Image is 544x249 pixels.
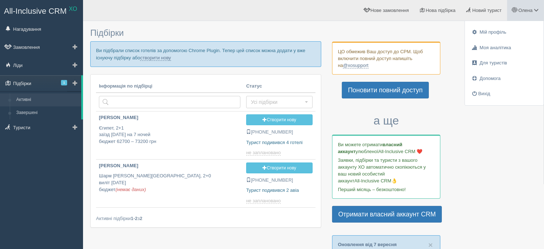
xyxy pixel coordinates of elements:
[246,139,313,146] p: Турист подивився 4 готелі
[426,8,456,13] span: Нова підбірка
[472,8,501,13] span: Новий турист
[338,186,435,193] p: Перший місяць – безкоштовно!
[99,163,240,169] p: [PERSON_NAME]
[480,76,501,81] span: Допомога
[465,55,544,71] a: Для туристів
[428,241,433,249] span: ×
[243,80,315,93] th: Статус
[246,96,313,108] button: Усі підбірки
[480,29,506,35] span: Мій профіль
[332,206,442,223] a: Отримати власний аккаунт CRM
[251,98,303,106] span: Усі підбірки
[13,106,81,119] a: Завершені
[518,8,532,13] span: Олена
[338,242,397,247] a: Оновлення від 7 вересня
[99,125,240,145] p: Єгипет, 2+1 заїзд [DATE] на 7 ночей бюджет 62700 – 73200 грн
[0,0,83,20] a: All-Inclusive CRM XO
[99,114,240,121] p: [PERSON_NAME]
[428,241,433,249] button: Close
[480,45,511,50] span: Моя аналітика
[96,160,243,196] a: [PERSON_NAME] Шарм [PERSON_NAME][GEOGRAPHIC_DATA], 2+0виліт [DATE]бюджет(немає даних)
[90,28,124,38] span: Підбірки
[61,80,67,85] span: 1
[338,141,435,155] p: Ви можете отримати улюбленої
[246,198,281,204] span: не заплановано
[246,114,313,125] a: Створити нову
[332,114,440,127] h3: а ще
[131,216,138,221] b: 1-2
[96,215,315,222] div: Активні підбірки з
[246,177,313,184] p: [PHONE_NUMBER]
[332,42,440,75] div: ЦО обмежив Ваш доступ до СРМ. Щоб включити повний доступ напишіть на
[246,163,313,173] a: Створити нову
[480,60,507,66] span: Для туристів
[99,173,240,193] p: Шарм [PERSON_NAME][GEOGRAPHIC_DATA], 2+0 виліт [DATE] бюджет
[90,41,321,67] p: Ви підібрали список готелів за допомогою Chrome Plugin. Тепер цей список можна додати у вже існую...
[13,93,81,106] a: Активні
[140,216,142,221] b: 2
[338,157,435,184] p: Заявки, підбірки та туристи з вашого аккаунту ХО автоматично скопіюються у ваш новий особистий ак...
[246,187,313,194] p: Турист подивився 2 авіа
[246,150,282,156] a: не заплановано
[378,149,422,154] span: All-Inclusive CRM ❤️
[246,150,281,156] span: не заплановано
[370,8,409,13] span: Нове замовлення
[96,111,243,148] a: [PERSON_NAME] Єгипет, 2+1заїзд [DATE] на 7 ночейбюджет 62700 – 73200 грн
[246,129,313,136] p: [PHONE_NUMBER]
[342,82,429,98] a: Поновити повний доступ
[338,142,402,154] b: власний аккаунт
[69,6,77,12] sup: XO
[465,86,544,102] a: Вихід
[99,96,240,108] input: Пошук за країною або туристом
[140,55,171,61] a: створити нову
[96,80,243,93] th: Інформація по підбірці
[4,7,67,16] span: All-Inclusive CRM
[343,63,368,68] a: @xosupport
[465,71,544,86] a: Допомога
[116,187,146,192] span: (немає даних)
[465,25,544,40] a: Мій профіль
[354,178,397,183] span: All-Inclusive CRM👌
[246,198,282,204] a: не заплановано
[465,40,544,56] a: Моя аналітика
